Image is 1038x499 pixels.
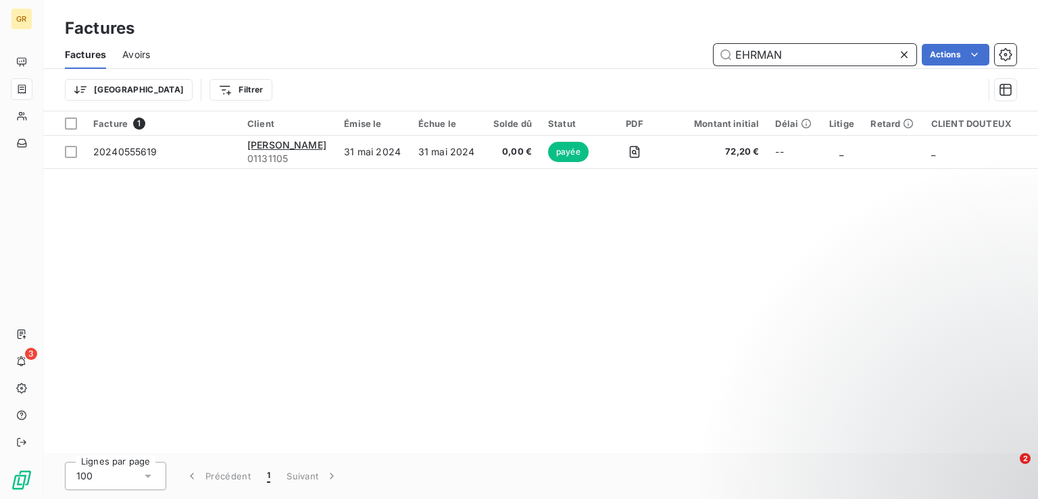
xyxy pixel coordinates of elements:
td: -- [767,136,820,168]
span: [PERSON_NAME] [247,139,326,151]
button: Filtrer [209,79,272,101]
span: 1 [133,117,145,130]
button: [GEOGRAPHIC_DATA] [65,79,193,101]
span: _ [931,146,935,157]
div: PDF [609,118,660,129]
span: 20240555619 [93,146,157,157]
div: Montant initial [676,118,760,129]
div: Retard [870,118,914,129]
span: 100 [76,469,93,483]
button: Précédent [177,462,259,490]
div: Échue le [418,118,476,129]
span: 01131105 [247,152,328,165]
span: 2 [1020,453,1031,464]
span: Facture [93,118,128,129]
iframe: Intercom live chat [992,453,1024,485]
button: Suivant [278,462,347,490]
div: Émise le [344,118,402,129]
input: Rechercher [714,44,916,65]
td: 31 mai 2024 [410,136,485,168]
div: GR [11,8,32,30]
iframe: Intercom notifications message [768,368,1038,463]
span: 1 [267,469,270,483]
div: Statut [548,118,593,129]
div: Solde dû [492,118,532,129]
h3: Factures [65,16,134,41]
div: Client [247,118,328,129]
div: CLIENT DOUTEUX [931,118,1030,129]
span: 3 [25,348,37,360]
button: 1 [259,462,278,490]
span: 72,20 € [676,145,760,159]
td: 31 mai 2024 [336,136,410,168]
span: Avoirs [122,48,150,61]
img: Logo LeanPay [11,469,32,491]
span: 0,00 € [492,145,532,159]
div: Délai [775,118,812,129]
span: Factures [65,48,106,61]
span: _ [839,146,843,157]
button: Actions [922,44,989,65]
div: Litige [829,118,854,129]
span: payée [548,142,589,162]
